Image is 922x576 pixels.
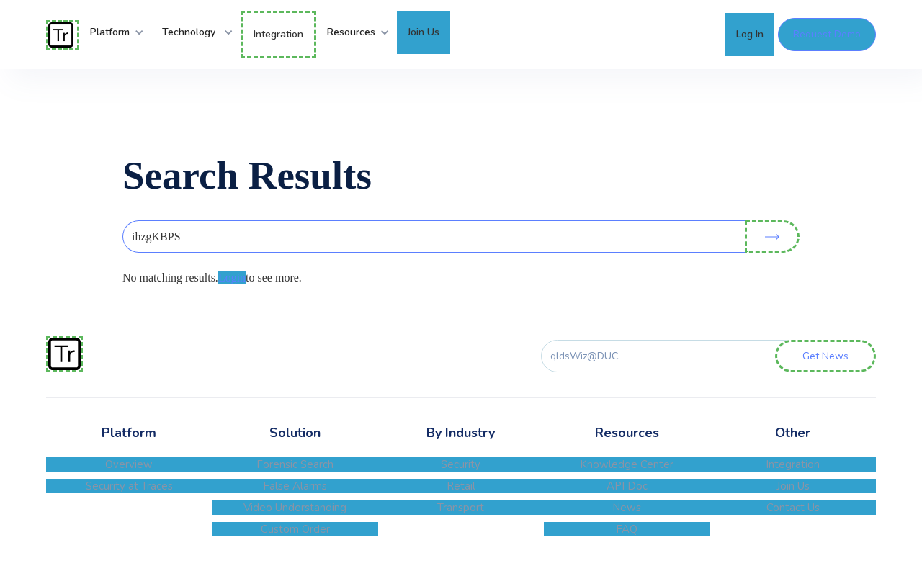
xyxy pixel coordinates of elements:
a: Integration [710,457,876,472]
p: Resources [544,423,710,443]
a: False Alarms [212,479,377,493]
p: Other [710,423,876,443]
a: Log In [725,13,774,56]
h1: Search results [122,156,800,195]
p: Platform [46,423,212,443]
a: Transport [378,500,544,515]
a: home [46,20,79,50]
a: Forensic Search [212,457,377,472]
input: I want to find… [122,220,745,253]
a: Request Demo [778,18,876,51]
strong: Technology [162,25,215,39]
a: Security at Traces [46,479,212,493]
img: Traces Logo [48,22,73,48]
a: Retail [378,479,544,493]
a: Video Understanding [212,500,377,515]
a: Overview [46,457,212,472]
a: Contact Us [710,500,876,515]
div: No matching results. to see more. [122,271,800,285]
div: Technology [151,11,233,54]
a: Security [378,457,544,472]
a: News [544,500,710,515]
input: Get News [775,340,876,372]
a: Join Us [710,479,876,493]
input: Enter email address [541,340,800,372]
a: Integration [241,11,316,58]
a: API Doc [544,479,710,493]
input: Search [745,220,800,253]
a: Join Us [397,11,450,54]
a: FAQ [544,522,710,536]
a: Knowledge Center [544,457,710,472]
p: Solution [212,423,377,443]
form: FORM-EMAIL-FOOTER [516,340,876,372]
strong: Resources [327,25,375,39]
div: Resources [316,11,390,54]
a: Login [218,271,246,284]
p: By Industry [378,423,544,443]
div: Platform [79,11,144,54]
a: Custom Order [212,522,377,536]
img: Traces Logo [48,338,81,370]
strong: Platform [90,25,130,39]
